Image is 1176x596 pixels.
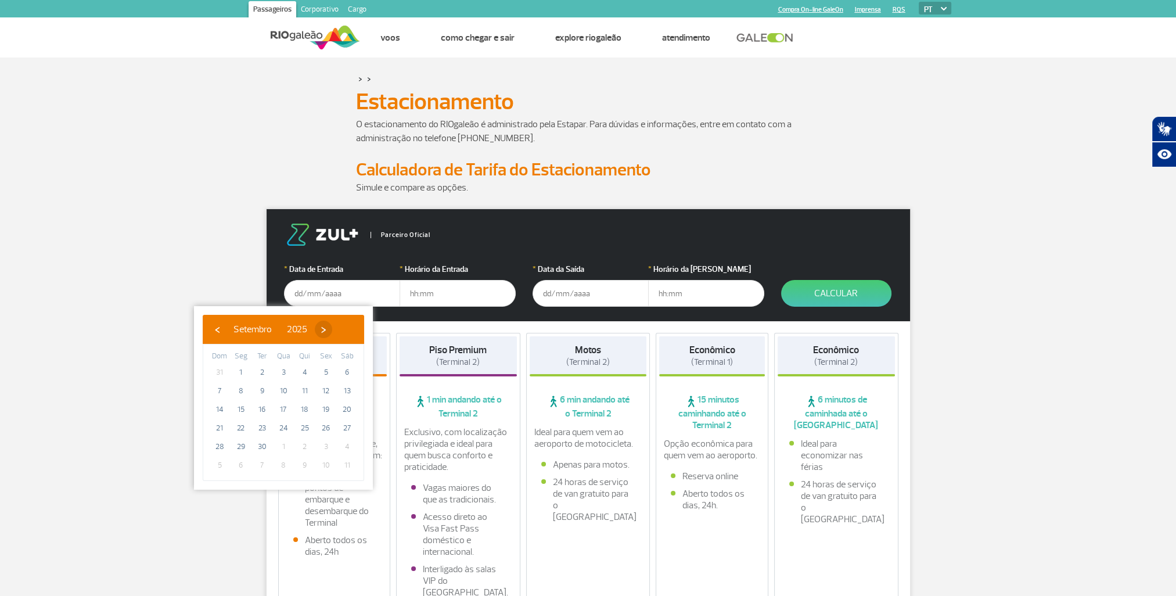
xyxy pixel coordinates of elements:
span: 23 [253,419,271,437]
span: 2 [253,363,271,382]
span: (Terminal 2) [566,357,610,368]
input: dd/mm/aaaa [284,280,400,307]
label: Data da Saída [533,263,649,275]
p: Ideal para quem vem ao aeroporto de motocicleta. [534,426,642,450]
li: Aberto todos os dias, 24h [293,534,376,558]
span: 2025 [287,324,307,335]
span: 9 [253,382,271,400]
input: dd/mm/aaaa [533,280,649,307]
span: 4 [296,363,314,382]
span: 28 [210,437,229,456]
button: ‹ [208,321,226,338]
a: > [358,72,362,85]
span: 5 [210,456,229,475]
th: weekday [294,350,315,363]
li: Aberto todos os dias, 24h. [671,488,753,511]
span: (Terminal 2) [814,357,858,368]
strong: Piso Premium [429,344,487,356]
p: Simule e compare as opções. [356,181,821,195]
span: 26 [317,419,335,437]
h1: Estacionamento [356,92,821,112]
span: 21 [210,419,229,437]
span: 13 [338,382,357,400]
span: 8 [274,456,293,475]
span: 18 [296,400,314,419]
button: Abrir tradutor de língua de sinais. [1152,116,1176,142]
span: 27 [338,419,357,437]
span: 6 minutos de caminhada até o [GEOGRAPHIC_DATA] [778,394,895,431]
label: Data de Entrada [284,263,400,275]
span: 6 min andando até o Terminal 2 [530,394,647,419]
th: weekday [231,350,252,363]
span: 1 [232,363,250,382]
li: 24 horas de serviço de van gratuito para o [GEOGRAPHIC_DATA] [789,479,883,525]
label: Horário da [PERSON_NAME] [648,263,764,275]
a: Explore RIOgaleão [555,32,621,44]
a: Imprensa [855,6,881,13]
input: hh:mm [648,280,764,307]
span: Parceiro Oficial [371,232,430,238]
li: Fácil acesso aos pontos de embarque e desembarque do Terminal [293,471,376,529]
span: 29 [232,437,250,456]
p: Exclusivo, com localização privilegiada e ideal para quem busca conforto e praticidade. [404,426,512,473]
img: logo-zul.png [284,224,361,246]
span: 15 minutos caminhando até o Terminal 2 [659,394,765,431]
span: 24 [274,419,293,437]
span: 10 [317,456,335,475]
a: Voos [380,32,400,44]
span: Setembro [233,324,272,335]
li: Ideal para economizar nas férias [789,438,883,473]
span: 22 [232,419,250,437]
div: Plugin de acessibilidade da Hand Talk. [1152,116,1176,167]
a: Atendimento [662,32,710,44]
span: 30 [253,437,271,456]
th: weekday [251,350,273,363]
li: Apenas para motos. [541,459,635,471]
span: 5 [317,363,335,382]
span: (Terminal 1) [691,357,733,368]
button: 2025 [279,321,315,338]
a: Passageiros [249,1,296,20]
span: 6 [232,456,250,475]
span: 7 [210,382,229,400]
span: 9 [296,456,314,475]
span: 17 [274,400,293,419]
th: weekday [273,350,294,363]
span: 11 [338,456,357,475]
a: Como chegar e sair [441,32,515,44]
li: 24 horas de serviço de van gratuito para o [GEOGRAPHIC_DATA] [541,476,635,523]
span: 3 [317,437,335,456]
span: 31 [210,363,229,382]
a: Cargo [343,1,371,20]
th: weekday [336,350,358,363]
li: Reserva online [671,471,753,482]
span: (Terminal 2) [436,357,480,368]
span: 11 [296,382,314,400]
li: Acesso direto ao Visa Fast Pass doméstico e internacional. [411,511,505,558]
a: > [367,72,371,85]
span: 10 [274,382,293,400]
span: 20 [338,400,357,419]
span: 3 [274,363,293,382]
label: Horário da Entrada [400,263,516,275]
strong: Econômico [813,344,859,356]
p: O estacionamento do RIOgaleão é administrado pela Estapar. Para dúvidas e informações, entre em c... [356,117,821,145]
span: 12 [317,382,335,400]
span: 6 [338,363,357,382]
span: 8 [232,382,250,400]
th: weekday [209,350,231,363]
strong: Motos [575,344,601,356]
a: RQS [893,6,905,13]
a: Compra On-line GaleOn [778,6,843,13]
bs-datepicker-navigation-view: ​ ​ ​ [208,322,332,333]
button: › [315,321,332,338]
h2: Calculadora de Tarifa do Estacionamento [356,159,821,181]
th: weekday [315,350,337,363]
button: Setembro [226,321,279,338]
span: 16 [253,400,271,419]
bs-datepicker-container: calendar [194,306,373,490]
span: 4 [338,437,357,456]
li: Vagas maiores do que as tradicionais. [411,482,505,505]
